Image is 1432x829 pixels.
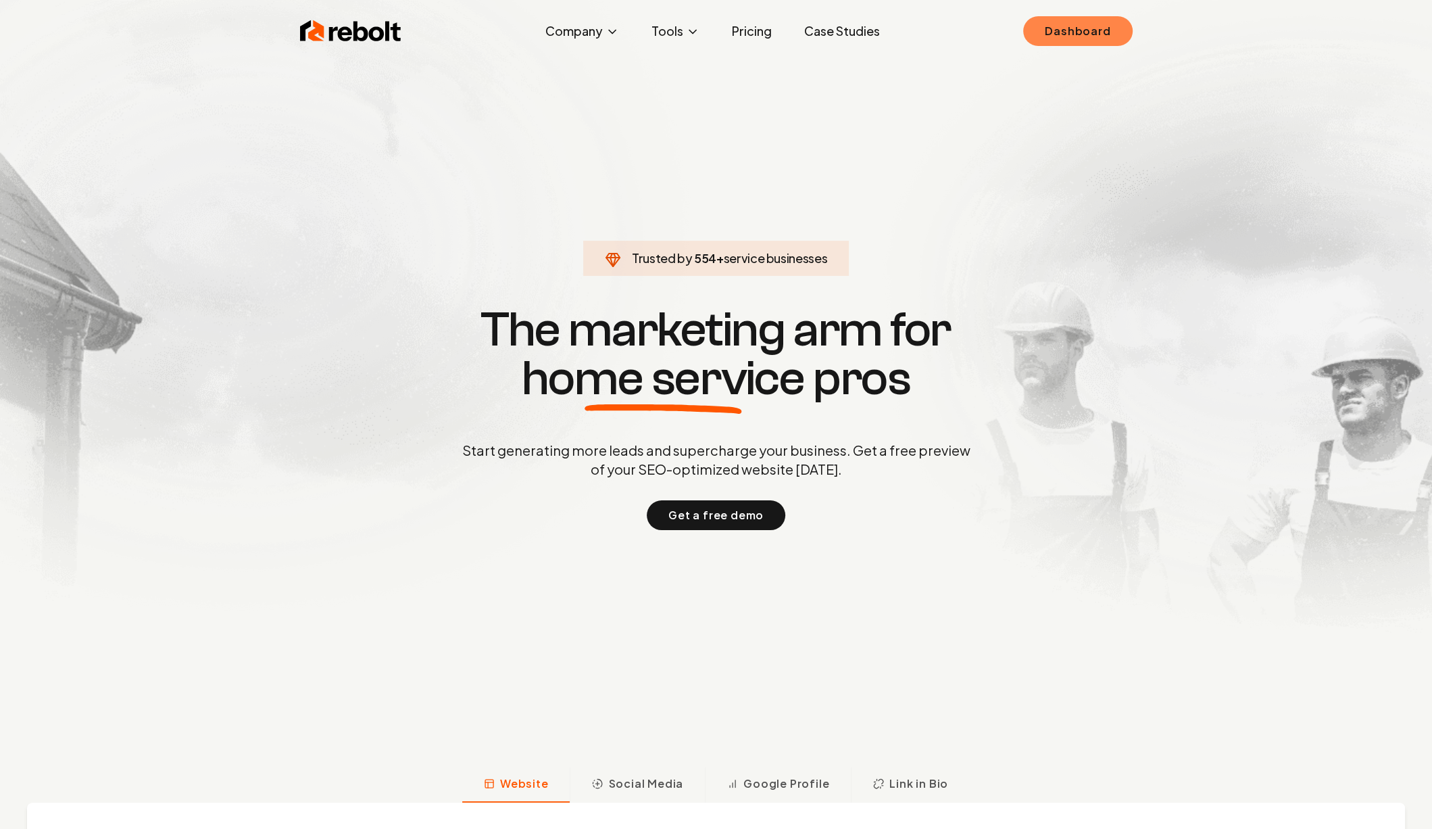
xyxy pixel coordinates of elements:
button: Company [535,18,630,45]
button: Tools [641,18,710,45]
button: Website [462,767,570,803]
span: + [716,250,724,266]
a: Case Studies [793,18,891,45]
a: Dashboard [1023,16,1132,46]
p: Start generating more leads and supercharge your business. Get a free preview of your SEO-optimiz... [460,441,973,479]
span: Link in Bio [889,776,948,792]
span: Google Profile [743,776,829,792]
button: Google Profile [705,767,851,803]
a: Pricing [721,18,783,45]
button: Link in Bio [851,767,970,803]
span: service businesses [724,250,828,266]
h1: The marketing arm for pros [392,306,1041,403]
span: Website [500,776,549,792]
span: home service [522,354,805,403]
span: Trusted by [632,250,692,266]
button: Get a free demo [647,500,785,530]
img: Rebolt Logo [300,18,401,45]
span: Social Media [608,776,683,792]
span: 554 [694,249,716,268]
button: Social Media [570,767,705,803]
